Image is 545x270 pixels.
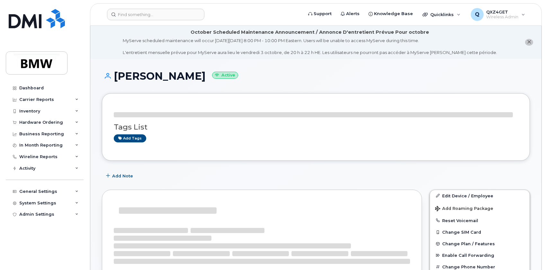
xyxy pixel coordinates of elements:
button: Reset Voicemail [430,215,530,226]
div: October Scheduled Maintenance Announcement / Annonce D'entretient Prévue Pour octobre [191,29,429,36]
button: Add Note [102,170,138,182]
a: Edit Device / Employee [430,190,530,202]
button: Enable Call Forwarding [430,249,530,261]
a: Add tags [114,134,146,142]
span: Add Note [112,173,133,179]
button: Change SIM Card [430,226,530,238]
small: Active [212,72,238,79]
button: Add Roaming Package [430,202,530,215]
h3: Tags List [114,123,518,131]
button: close notification [525,39,533,46]
span: Add Roaming Package [435,206,493,212]
span: Change Plan / Features [442,241,495,246]
span: Enable Call Forwarding [442,253,494,258]
button: Change Plan / Features [430,238,530,249]
div: MyServe scheduled maintenance will occur [DATE][DATE] 8:00 PM - 10:00 PM Eastern. Users will be u... [123,38,497,56]
h1: [PERSON_NAME] [102,70,530,82]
